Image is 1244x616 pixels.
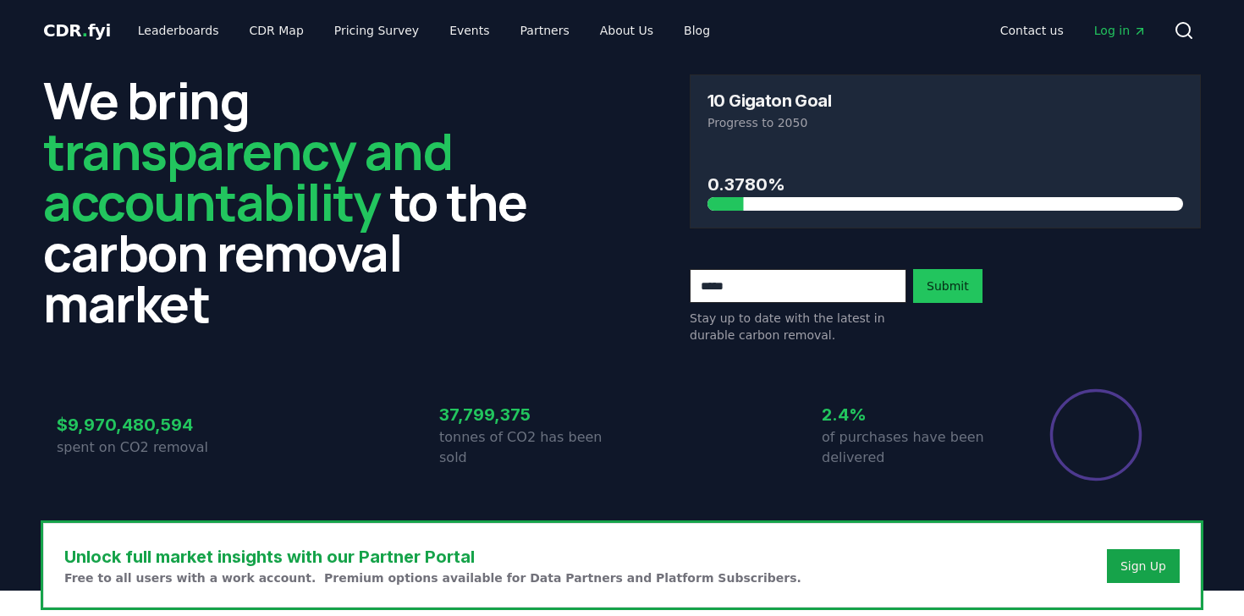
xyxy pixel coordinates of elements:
button: Sign Up [1107,549,1180,583]
h3: 2.4% [822,402,1005,427]
a: Sign Up [1120,558,1166,575]
span: Log in [1094,22,1147,39]
p: Stay up to date with the latest in durable carbon removal. [690,310,906,344]
h3: 37,799,375 [439,402,622,427]
span: . [82,20,88,41]
span: transparency and accountability [43,116,452,236]
a: Pricing Survey [321,15,432,46]
a: Partners [507,15,583,46]
h3: 0.3780% [707,172,1183,197]
a: Log in [1081,15,1160,46]
p: Free to all users with a work account. Premium options available for Data Partners and Platform S... [64,569,801,586]
a: Leaderboards [124,15,233,46]
a: CDR Map [236,15,317,46]
a: About Us [586,15,667,46]
h3: $9,970,480,594 [57,412,239,437]
div: Percentage of sales delivered [1049,388,1143,482]
button: Submit [913,269,983,303]
h3: Unlock full market insights with our Partner Portal [64,544,801,569]
a: Contact us [987,15,1077,46]
a: Blog [670,15,724,46]
p: spent on CO2 removal [57,437,239,458]
span: CDR fyi [43,20,111,41]
a: Events [436,15,503,46]
nav: Main [124,15,724,46]
p: of purchases have been delivered [822,427,1005,468]
h3: 10 Gigaton Goal [707,92,831,109]
h2: We bring to the carbon removal market [43,74,554,328]
nav: Main [987,15,1160,46]
p: tonnes of CO2 has been sold [439,427,622,468]
p: Progress to 2050 [707,114,1183,131]
a: CDR.fyi [43,19,111,42]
